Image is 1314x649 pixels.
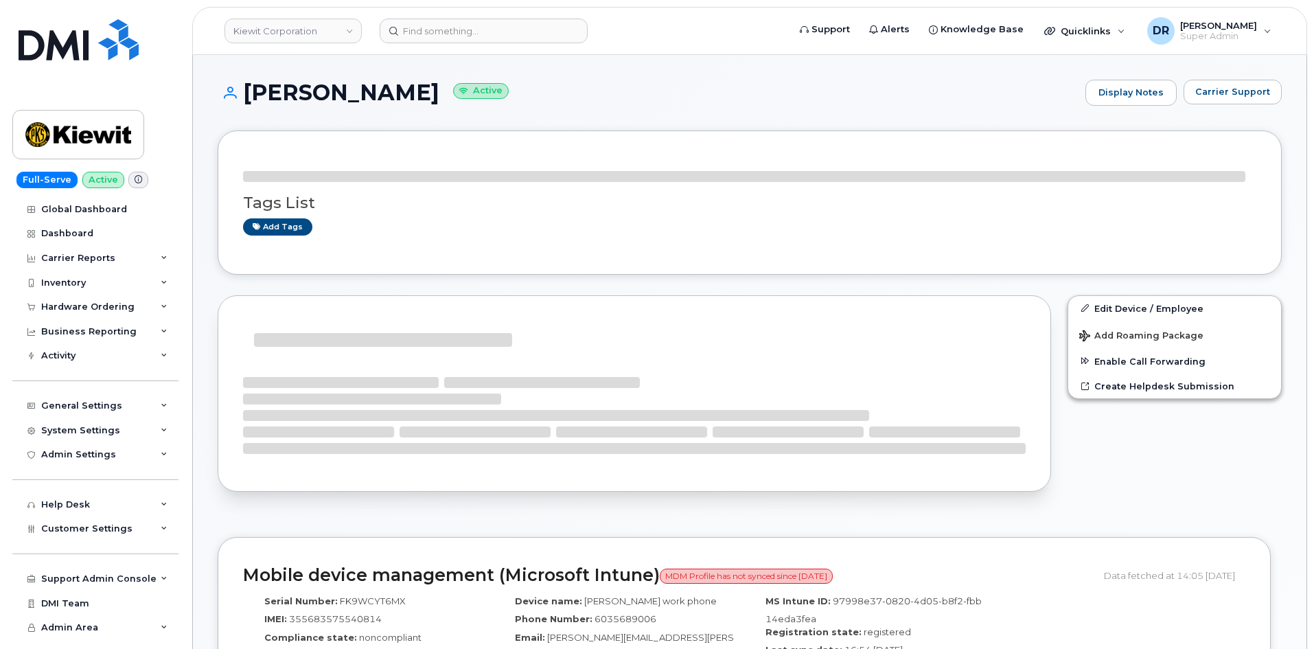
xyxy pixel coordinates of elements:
[595,613,656,624] span: 6035689006
[243,218,312,236] a: Add tags
[1195,85,1270,98] span: Carrier Support
[765,595,982,625] span: 97998e37-0820-4d05-b8f2-fbb14eda3fea
[359,632,422,643] span: noncompliant
[1068,296,1281,321] a: Edit Device / Employee
[264,631,357,644] label: Compliance state:
[515,595,582,608] label: Device name:
[289,613,382,624] span: 355683575540814
[218,80,1079,104] h1: [PERSON_NAME]
[1184,80,1282,104] button: Carrier Support
[264,613,287,626] label: IMEI:
[264,595,338,608] label: Serial Number:
[1094,356,1206,366] span: Enable Call Forwarding
[243,194,1256,212] h3: Tags List
[1079,330,1203,343] span: Add Roaming Package
[243,566,1094,585] h2: Mobile device management (Microsoft Intune)
[584,595,717,606] span: [PERSON_NAME] work phone
[515,631,545,644] label: Email:
[765,626,862,639] label: Registration state:
[660,569,833,584] span: MDM Profile has not synced since [DATE]
[1068,374,1281,398] a: Create Helpdesk Submission
[864,626,911,637] span: registered
[340,595,406,606] span: FK9WCYT6MX
[1068,321,1281,349] button: Add Roaming Package
[1068,349,1281,374] button: Enable Call Forwarding
[1085,80,1177,106] a: Display Notes
[515,613,592,626] label: Phone Number:
[453,83,509,99] small: Active
[765,595,831,608] label: MS Intune ID:
[1104,562,1245,589] div: Data fetched at 14:05 [DATE]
